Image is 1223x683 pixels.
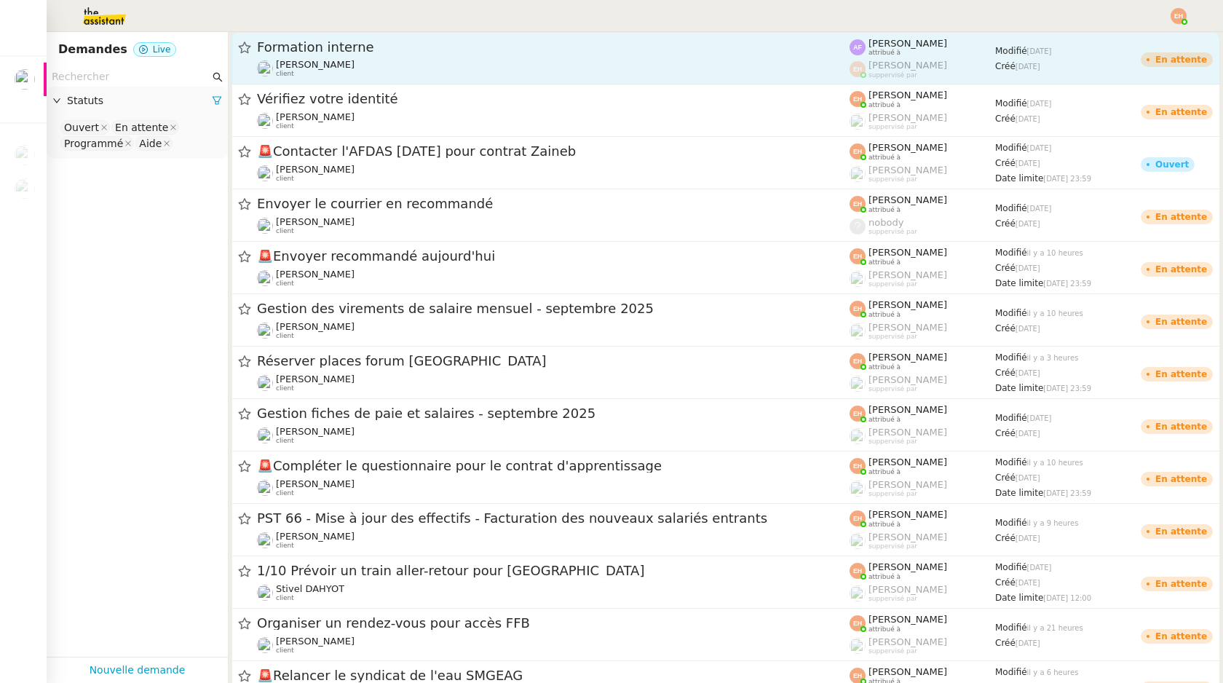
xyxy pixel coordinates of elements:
img: svg [850,510,866,526]
span: 🚨 [257,248,273,264]
span: attribué à [868,416,901,424]
span: [PERSON_NAME] [868,479,947,490]
span: suppervisé par [868,438,917,446]
span: client [276,175,294,183]
span: Créé [995,218,1016,229]
div: En attente [115,121,168,134]
span: [PERSON_NAME] [868,90,947,100]
span: Organiser un rendez-vous pour accès FFB [257,617,850,630]
span: Modifié [995,248,1027,258]
span: [DATE] [1027,144,1052,152]
span: [DATE] [1016,639,1040,647]
span: [DATE] 23:59 [1043,384,1091,392]
app-user-label: suppervisé par [850,269,995,288]
span: 🚨 [257,458,273,473]
app-user-label: attribué à [850,561,995,580]
span: [PERSON_NAME] [276,478,355,489]
app-user-detailed-label: client [257,269,850,288]
span: [DATE] 23:59 [1043,489,1091,497]
img: svg [850,196,866,212]
span: suppervisé par [868,490,917,498]
span: suppervisé par [868,385,917,393]
span: [PERSON_NAME] [868,374,947,385]
span: [PERSON_NAME] [868,165,947,175]
span: Modifié [995,518,1027,528]
span: Créé [995,577,1016,588]
span: suppervisé par [868,647,917,655]
span: attribué à [868,363,901,371]
span: il y a 9 heures [1027,519,1079,527]
img: users%2FyQfMwtYgTqhRP2YHWHmG2s2LYaD3%2Favatar%2Fprofile-pic.png [850,533,866,549]
img: users%2F0v3yA2ZOZBYwPN7V38GNVTYjOQj1%2Favatar%2Fa58eb41e-cbb7-4128-9131-87038ae72dcb [257,637,273,653]
span: il y a 6 heures [1027,668,1079,676]
app-user-label: attribué à [850,194,995,213]
span: 🚨 [257,668,273,683]
img: users%2FxcSDjHYvjkh7Ays4vB9rOShue3j1%2Favatar%2Fc5852ac1-ab6d-4275-813a-2130981b2f82 [257,427,273,443]
span: Créé [995,114,1016,124]
span: attribué à [868,154,901,162]
span: [DATE] 23:59 [1043,175,1091,183]
span: [PERSON_NAME] [868,584,947,595]
input: Rechercher [52,68,210,85]
span: Stivel DAHYOT [276,583,344,594]
span: [PERSON_NAME] [276,426,355,437]
div: En attente [1155,55,1207,64]
div: En attente [1155,422,1207,431]
span: il y a 10 heures [1027,309,1083,317]
span: Modifié [995,667,1027,677]
span: client [276,542,294,550]
app-user-label: attribué à [850,38,995,57]
span: [DATE] [1016,534,1040,542]
span: Modifié [995,46,1027,56]
nz-select-item: Programmé [60,136,134,151]
span: [DATE] [1016,325,1040,333]
span: [PERSON_NAME] [868,142,947,153]
app-user-label: attribué à [850,614,995,633]
span: [PERSON_NAME] [276,59,355,70]
span: Modifié [995,308,1027,318]
span: attribué à [868,521,901,529]
div: Ouvert [1155,160,1189,169]
nz-page-header-title: Demandes [58,39,127,60]
img: users%2FtFhOaBya8rNVU5KG7br7ns1BCvi2%2Favatar%2Faa8c47da-ee6c-4101-9e7d-730f2e64f978 [257,323,273,339]
img: users%2FyQfMwtYgTqhRP2YHWHmG2s2LYaD3%2Favatar%2Fprofile-pic.png [850,271,866,287]
span: attribué à [868,625,901,633]
span: [PERSON_NAME] [868,322,947,333]
span: [DATE] [1016,220,1040,228]
img: users%2FtFhOaBya8rNVU5KG7br7ns1BCvi2%2Favatar%2Faa8c47da-ee6c-4101-9e7d-730f2e64f978 [257,165,273,181]
span: suppervisé par [868,542,917,550]
span: [DATE] [1027,47,1052,55]
span: Modifié [995,562,1027,572]
app-user-label: attribué à [850,142,995,161]
img: users%2FtFhOaBya8rNVU5KG7br7ns1BCvi2%2Favatar%2Faa8c47da-ee6c-4101-9e7d-730f2e64f978 [15,178,35,199]
span: suppervisé par [868,333,917,341]
div: Programmé [64,137,123,150]
img: svg [850,91,866,107]
app-user-detailed-label: client [257,111,850,130]
span: Créé [995,368,1016,378]
span: [PERSON_NAME] [868,427,947,438]
app-user-label: suppervisé par [850,60,995,79]
img: users%2F7K2oJOLpD4dpuCF1ASXv5r22U773%2Favatar%2Finterv002218.jpeg [257,270,273,286]
span: client [276,332,294,340]
img: svg [1171,8,1187,24]
span: Compléter le questionnaire pour le contrat d'apprentissage [257,459,850,473]
img: users%2FtFhOaBya8rNVU5KG7br7ns1BCvi2%2Favatar%2Faa8c47da-ee6c-4101-9e7d-730f2e64f978 [257,113,273,129]
span: client [276,437,294,445]
span: Créé [995,638,1016,648]
div: En attente [1155,475,1207,483]
img: users%2F0v3yA2ZOZBYwPN7V38GNVTYjOQj1%2Favatar%2Fa58eb41e-cbb7-4128-9131-87038ae72dcb [257,532,273,548]
span: Modifié [995,203,1027,213]
span: il y a 21 heures [1027,624,1083,632]
span: [PERSON_NAME] [276,374,355,384]
span: Modifié [995,352,1027,363]
app-user-detailed-label: client [257,59,850,78]
span: Statuts [67,92,212,109]
app-user-label: attribué à [850,352,995,371]
app-user-label: suppervisé par [850,427,995,446]
span: Créé [995,263,1016,273]
span: client [276,384,294,392]
span: Créé [995,323,1016,333]
span: client [276,489,294,497]
img: users%2FyQfMwtYgTqhRP2YHWHmG2s2LYaD3%2Favatar%2Fprofile-pic.png [850,585,866,601]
